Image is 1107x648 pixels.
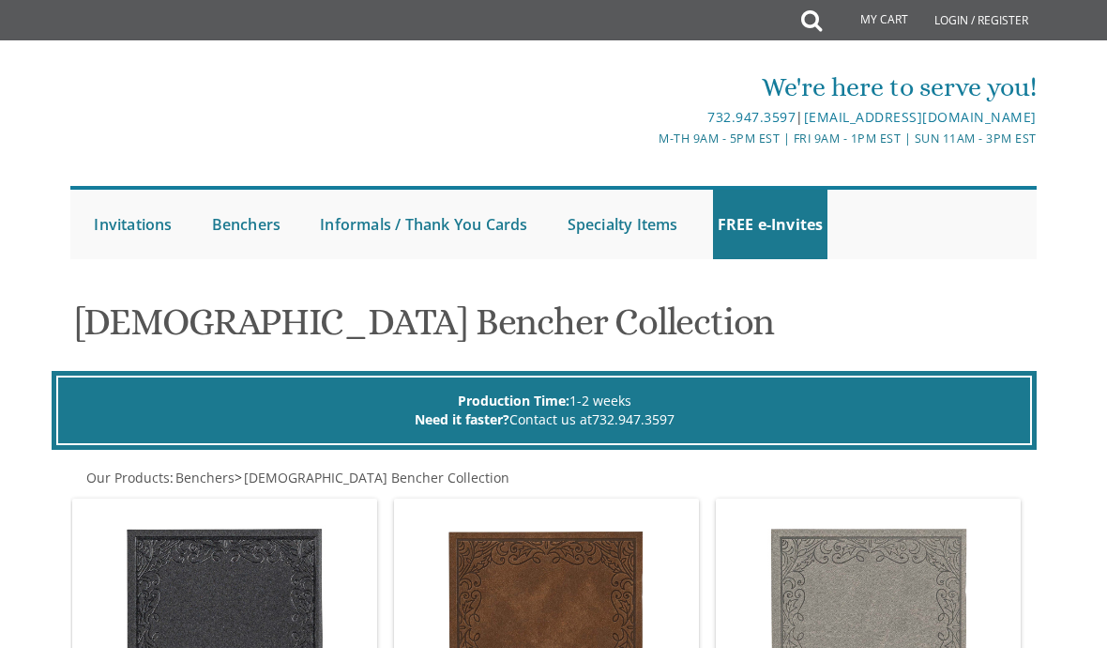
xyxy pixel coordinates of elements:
[235,469,509,486] span: >
[713,190,828,259] a: FREE e-Invites
[707,108,796,126] a: 732.947.3597
[315,190,532,259] a: Informals / Thank You Cards
[207,190,286,259] a: Benchers
[84,469,170,486] a: Our Products
[174,469,235,486] a: Benchers
[592,410,675,428] a: 732.947.3597
[75,301,1033,357] h1: [DEMOGRAPHIC_DATA] Bencher Collection
[393,69,1036,106] div: We're here to serve you!
[242,469,509,486] a: [DEMOGRAPHIC_DATA] Bencher Collection
[89,190,176,259] a: Invitations
[458,392,569,409] span: Production Time:
[804,108,1037,126] a: [EMAIL_ADDRESS][DOMAIN_NAME]
[563,190,683,259] a: Specialty Items
[175,469,235,486] span: Benchers
[56,376,1033,445] div: 1-2 weeks Contact us at
[393,129,1036,148] div: M-Th 9am - 5pm EST | Fri 9am - 1pm EST | Sun 11am - 3pm EST
[244,469,509,486] span: [DEMOGRAPHIC_DATA] Bencher Collection
[415,410,509,428] span: Need it faster?
[70,469,1036,487] div: :
[820,2,921,39] a: My Cart
[393,106,1036,129] div: |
